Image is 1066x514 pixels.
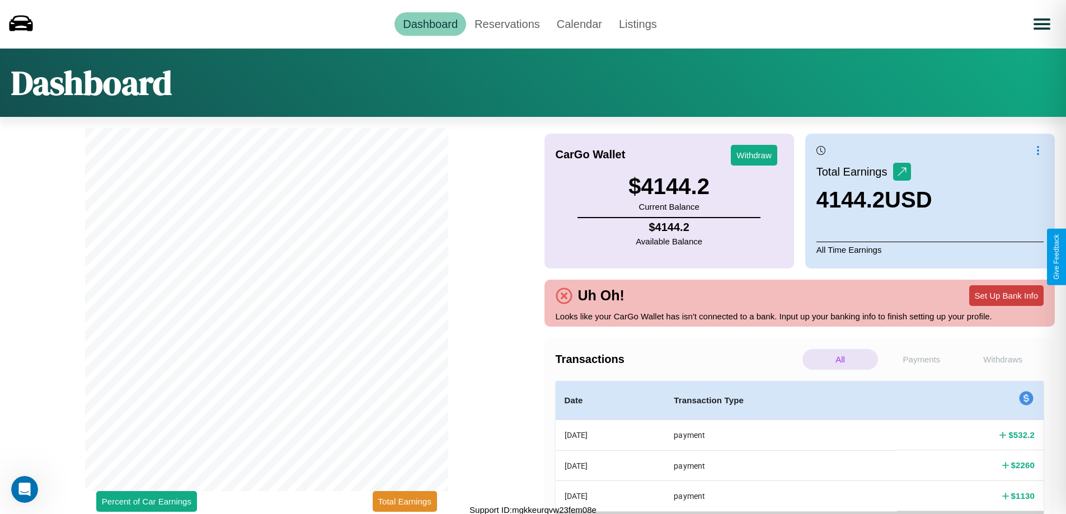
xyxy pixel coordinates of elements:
h1: Dashboard [11,60,172,106]
h4: Uh Oh! [572,287,630,304]
h4: $ 532.2 [1008,429,1035,441]
h4: $ 2260 [1011,459,1035,471]
th: [DATE] [556,450,665,480]
h4: $ 1130 [1011,490,1035,502]
a: Dashboard [395,12,466,36]
h4: Date [565,394,656,407]
button: Open menu [1026,8,1058,40]
h4: Transactions [556,353,800,366]
button: Percent of Car Earnings [96,491,197,512]
div: Give Feedback [1053,234,1060,280]
button: Set Up Bank Info [969,285,1044,306]
th: [DATE] [556,481,665,511]
p: All Time Earnings [816,242,1044,257]
button: Withdraw [731,145,777,166]
p: Total Earnings [816,162,893,182]
p: Withdraws [965,349,1041,370]
a: Calendar [548,12,611,36]
a: Reservations [466,12,548,36]
th: payment [665,481,897,511]
h3: 4144.2 USD [816,187,932,213]
h3: $ 4144.2 [628,174,710,199]
p: Looks like your CarGo Wallet has isn't connected to a bank. Input up your banking info to finish ... [556,309,1044,324]
h4: $ 4144.2 [636,221,702,234]
p: All [802,349,878,370]
p: Current Balance [628,199,710,214]
p: Payments [884,349,959,370]
iframe: Intercom live chat [11,476,38,503]
button: Total Earnings [373,491,437,512]
p: Available Balance [636,234,702,249]
a: Listings [611,12,665,36]
th: payment [665,450,897,480]
th: payment [665,420,897,451]
h4: CarGo Wallet [556,148,626,161]
h4: Transaction Type [674,394,888,407]
th: [DATE] [556,420,665,451]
